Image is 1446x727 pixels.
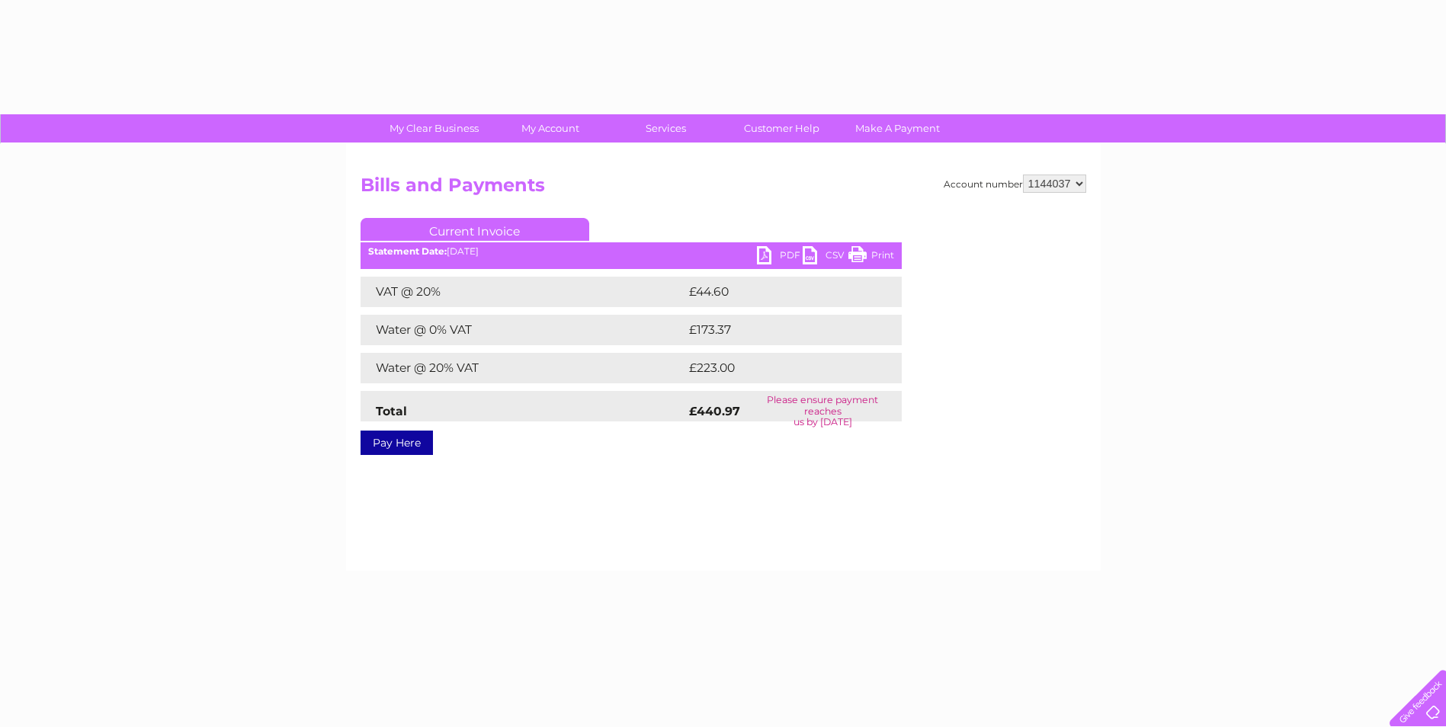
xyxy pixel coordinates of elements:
[757,246,803,268] a: PDF
[361,277,685,307] td: VAT @ 20%
[685,315,873,345] td: £173.37
[361,218,589,241] a: Current Invoice
[603,114,729,143] a: Services
[361,315,685,345] td: Water @ 0% VAT
[944,175,1086,193] div: Account number
[848,246,894,268] a: Print
[744,391,902,431] td: Please ensure payment reaches us by [DATE]
[376,404,407,418] strong: Total
[361,175,1086,203] h2: Bills and Payments
[361,246,902,257] div: [DATE]
[719,114,845,143] a: Customer Help
[361,431,433,455] a: Pay Here
[371,114,497,143] a: My Clear Business
[361,353,685,383] td: Water @ 20% VAT
[487,114,613,143] a: My Account
[689,404,740,418] strong: £440.97
[685,277,872,307] td: £44.60
[685,353,875,383] td: £223.00
[368,245,447,257] b: Statement Date:
[803,246,848,268] a: CSV
[835,114,960,143] a: Make A Payment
